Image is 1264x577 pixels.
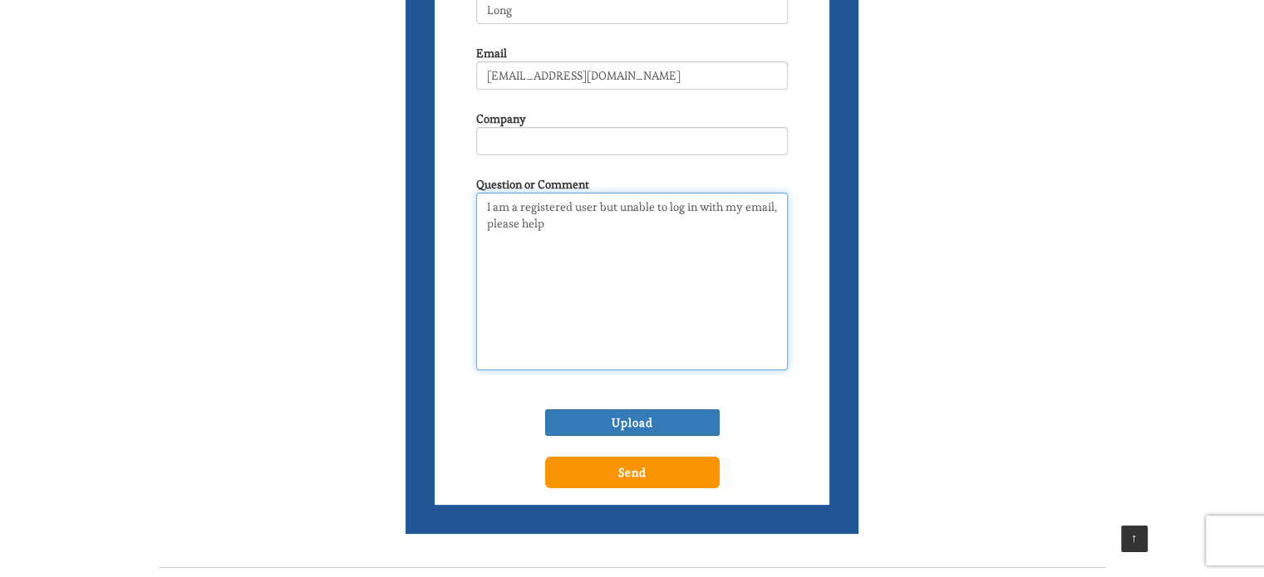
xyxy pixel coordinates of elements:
[476,110,526,127] label: Company
[545,409,720,436] label: Upload
[476,176,589,193] label: Question or Comment
[476,45,507,61] label: Email
[1121,526,1148,552] a: ↑
[545,457,720,488] input: Send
